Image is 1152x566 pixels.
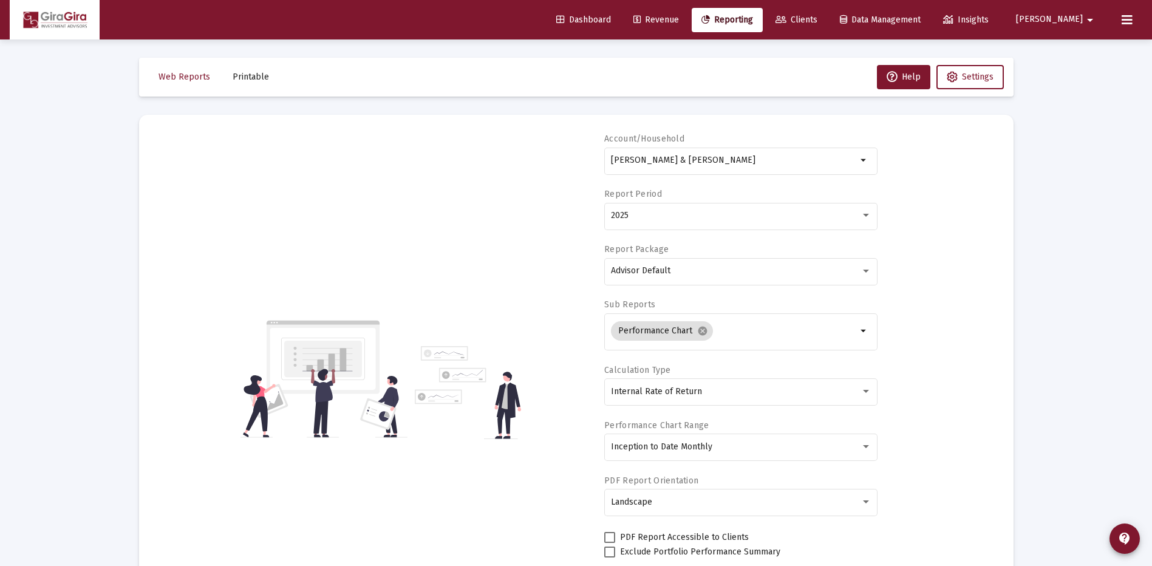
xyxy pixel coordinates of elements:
button: Help [877,65,930,89]
button: Settings [936,65,1004,89]
mat-icon: contact_support [1117,531,1132,546]
span: Landscape [611,497,652,507]
img: reporting [240,319,407,439]
span: Insights [943,15,989,25]
button: Printable [223,65,279,89]
label: Performance Chart Range [604,420,709,431]
button: Web Reports [149,65,220,89]
mat-icon: arrow_drop_down [1083,8,1097,32]
span: Web Reports [158,72,210,82]
img: Dashboard [19,8,90,32]
mat-chip-list: Selection [611,319,857,343]
label: Sub Reports [604,299,655,310]
span: Revenue [633,15,679,25]
mat-icon: arrow_drop_down [857,324,871,338]
span: Help [887,72,921,82]
span: Printable [233,72,269,82]
a: Data Management [830,8,930,32]
span: 2025 [611,210,629,220]
span: Internal Rate of Return [611,386,702,397]
label: Report Package [604,244,669,254]
img: reporting-alt [415,346,521,439]
label: Account/Household [604,134,684,144]
span: [PERSON_NAME] [1016,15,1083,25]
a: Revenue [624,8,689,32]
span: Dashboard [556,15,611,25]
span: Inception to Date Monthly [611,442,712,452]
span: Data Management [840,15,921,25]
a: Clients [766,8,827,32]
a: Dashboard [547,8,621,32]
mat-icon: cancel [697,326,708,336]
span: PDF Report Accessible to Clients [620,530,749,545]
span: Reporting [701,15,753,25]
input: Search or select an account or household [611,155,857,165]
label: PDF Report Orientation [604,476,698,486]
label: Calculation Type [604,365,670,375]
span: Exclude Portfolio Performance Summary [620,545,780,559]
mat-chip: Performance Chart [611,321,713,341]
a: Reporting [692,8,763,32]
span: Advisor Default [611,265,670,276]
mat-icon: arrow_drop_down [857,153,871,168]
span: Settings [962,72,994,82]
a: Insights [933,8,998,32]
span: Clients [775,15,817,25]
button: [PERSON_NAME] [1001,7,1112,32]
label: Report Period [604,189,662,199]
